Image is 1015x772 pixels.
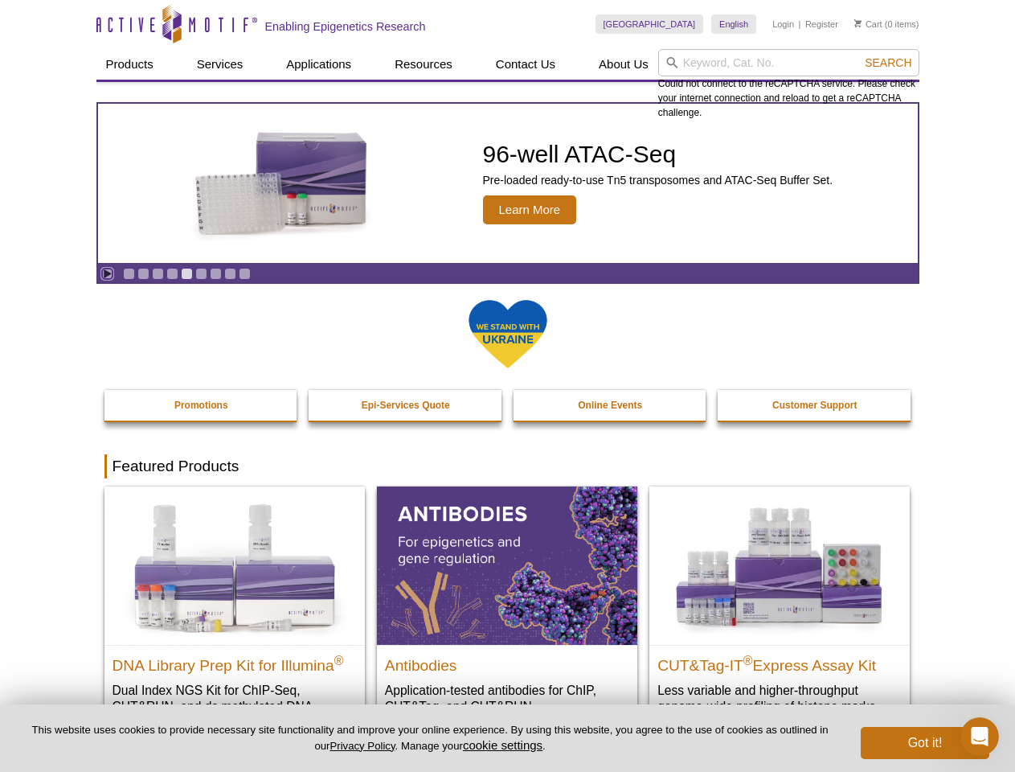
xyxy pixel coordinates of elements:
a: Go to slide 9 [239,268,251,280]
a: Go to slide 3 [152,268,164,280]
a: Go to slide 1 [123,268,135,280]
h2: Featured Products [104,454,911,478]
button: Search [860,55,916,70]
p: Pre-loaded ready-to-use Tn5 transposomes and ATAC-Seq Buffer Set. [483,173,833,187]
a: Go to slide 5 [181,268,193,280]
input: Keyword, Cat. No. [658,49,919,76]
h2: Enabling Epigenetics Research [265,19,426,34]
a: Cart [854,18,882,30]
a: English [711,14,756,34]
a: Register [805,18,838,30]
img: We Stand With Ukraine [468,298,548,370]
a: Products [96,49,163,80]
p: Less variable and higher-throughput genome-wide profiling of histone marks​. [657,682,902,715]
p: Application-tested antibodies for ChIP, CUT&Tag, and CUT&RUN. [385,682,629,715]
p: Dual Index NGS Kit for ChIP-Seq, CUT&RUN, and ds methylated DNA assays. [113,682,357,731]
a: Toggle autoplay [101,268,113,280]
a: Privacy Policy [329,740,395,752]
img: Active Motif Kit photo [182,123,383,244]
h2: CUT&Tag-IT Express Assay Kit [657,650,902,674]
strong: Customer Support [772,400,857,411]
a: About Us [589,49,658,80]
a: Go to slide 8 [224,268,236,280]
a: Online Events [514,390,708,421]
strong: Online Events [578,400,642,411]
a: Contact Us [486,49,565,80]
a: Customer Support [718,390,912,421]
a: Epi-Services Quote [309,390,503,421]
a: Promotions [104,390,299,421]
img: CUT&Tag-IT® Express Assay Kit [649,487,910,644]
strong: Epi-Services Quote [362,400,450,411]
sup: ® [334,653,344,667]
iframe: Intercom live chat [960,717,999,756]
a: Applications [276,49,361,80]
img: DNA Library Prep Kit for Illumina [104,487,365,644]
h2: DNA Library Prep Kit for Illumina [113,650,357,674]
a: Go to slide 4 [166,268,178,280]
a: [GEOGRAPHIC_DATA] [595,14,704,34]
a: Resources [385,49,462,80]
p: This website uses cookies to provide necessary site functionality and improve your online experie... [26,723,834,754]
a: All Antibodies Antibodies Application-tested antibodies for ChIP, CUT&Tag, and CUT&RUN. [377,487,637,730]
a: Go to slide 2 [137,268,149,280]
a: Go to slide 7 [210,268,222,280]
a: Login [772,18,794,30]
a: DNA Library Prep Kit for Illumina DNA Library Prep Kit for Illumina® Dual Index NGS Kit for ChIP-... [104,487,365,746]
h2: 96-well ATAC-Seq [483,142,833,166]
span: Search [865,56,911,69]
button: Got it! [861,727,989,759]
article: 96-well ATAC-Seq [98,104,918,263]
strong: Promotions [174,400,228,411]
a: Go to slide 6 [195,268,207,280]
span: Learn More [483,195,577,224]
button: cookie settings [463,738,542,752]
a: CUT&Tag-IT® Express Assay Kit CUT&Tag-IT®Express Assay Kit Less variable and higher-throughput ge... [649,487,910,730]
sup: ® [743,653,753,667]
img: Your Cart [854,19,862,27]
h2: Antibodies [385,650,629,674]
li: (0 items) [854,14,919,34]
li: | [799,14,801,34]
img: All Antibodies [377,487,637,644]
a: Active Motif Kit photo 96-well ATAC-Seq Pre-loaded ready-to-use Tn5 transposomes and ATAC-Seq Buf... [98,104,918,263]
a: Services [187,49,253,80]
div: Could not connect to the reCAPTCHA service. Please check your internet connection and reload to g... [658,49,919,120]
